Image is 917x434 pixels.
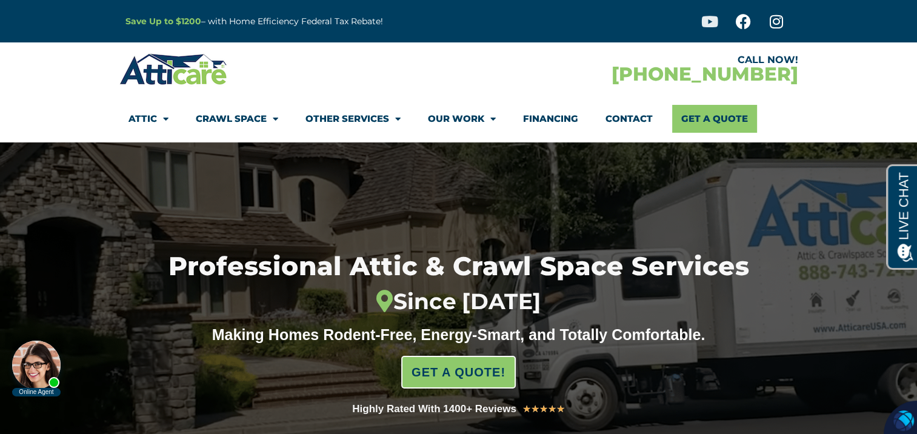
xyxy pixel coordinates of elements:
[531,401,539,417] i: ★
[412,360,505,384] span: GET A QUOTE!
[548,401,556,417] i: ★
[428,105,496,133] a: Our Work
[189,326,729,344] div: Making Homes Rodent-Free, Energy-Smart, and Totally Comfortable.
[30,10,98,25] span: Opens a chat window
[128,105,789,133] nav: Menu
[196,105,278,133] a: Crawl Space
[128,105,168,133] a: Attic
[522,401,565,417] div: 5/5
[459,55,798,65] div: CALL NOW!
[523,105,578,133] a: Financing
[125,16,201,27] a: Save Up to $1200
[352,401,516,418] div: Highly Rated With 1400+ Reviews
[125,15,518,28] p: – with Home Efficiency Federal Tax Rebate!
[6,307,200,398] iframe: Chat Invitation
[305,105,401,133] a: Other Services
[556,401,565,417] i: ★
[605,105,653,133] a: Contact
[108,289,809,315] div: Since [DATE]
[401,356,516,389] a: GET A QUOTE!
[672,105,757,133] a: Get A Quote
[539,401,548,417] i: ★
[522,401,531,417] i: ★
[108,253,809,315] h1: Professional Attic & Crawl Space Services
